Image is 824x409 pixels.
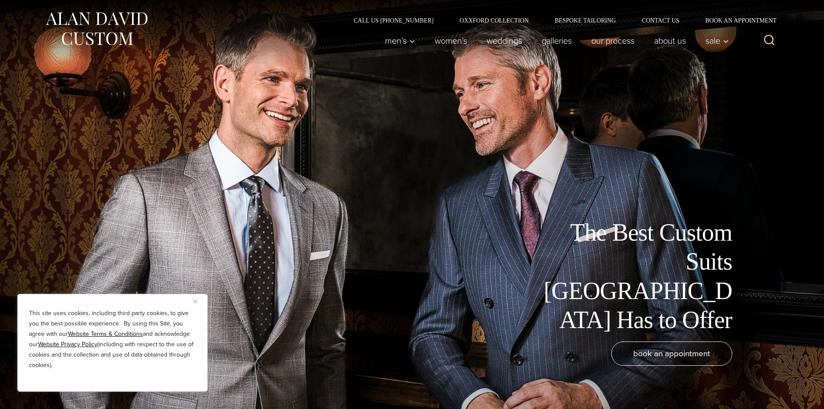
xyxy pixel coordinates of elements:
[45,10,148,48] img: Alan David Custom
[759,30,780,51] button: View Search Form
[193,296,204,306] button: Close
[581,32,644,49] a: Our Process
[425,32,477,49] a: Women’s
[68,329,143,338] a: Website Terms & Conditions
[644,32,696,49] a: About Us
[385,36,415,45] span: Men’s
[705,36,729,45] span: Sale
[542,17,628,23] a: Bespoke Tailoring
[375,32,733,49] nav: Primary Navigation
[611,341,732,366] a: book an appointment
[633,347,710,360] span: book an appointment
[29,308,196,370] p: This site uses cookies, including third party cookies, to give you the best possible experience. ...
[538,218,732,335] h1: The Best Custom Suits [GEOGRAPHIC_DATA] Has to Offer
[477,32,532,49] a: weddings
[629,17,693,23] a: Contact Us
[341,17,447,23] a: Call Us [PHONE_NUMBER]
[532,32,581,49] a: Galleries
[341,17,780,23] nav: Secondary Navigation
[38,340,97,349] a: Website Privacy Policy
[193,300,197,303] img: Close
[446,17,542,23] a: Oxxford Collection
[692,17,779,23] a: Book an Appointment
